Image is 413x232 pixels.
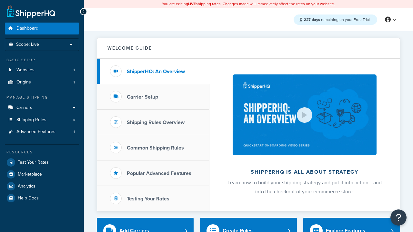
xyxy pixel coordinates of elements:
[16,26,38,31] span: Dashboard
[227,179,382,195] span: Learn how to build your shipping strategy and put it into action… and into the checkout of your e...
[16,80,31,85] span: Origins
[74,67,75,73] span: 1
[16,67,35,73] span: Websites
[5,126,79,138] li: Advanced Features
[5,64,79,76] li: Websites
[233,74,377,155] img: ShipperHQ is all about strategy
[5,64,79,76] a: Websites1
[5,157,79,168] a: Test Your Rates
[5,126,79,138] a: Advanced Features1
[18,184,35,189] span: Analytics
[74,80,75,85] span: 1
[5,76,79,88] li: Origins
[5,102,79,114] a: Carriers
[390,209,407,226] button: Open Resource Center
[16,117,46,123] span: Shipping Rules
[5,150,79,155] div: Resources
[16,129,55,135] span: Advanced Features
[18,160,49,165] span: Test Your Rates
[5,76,79,88] a: Origins1
[107,46,152,51] h2: Welcome Guide
[74,129,75,135] span: 1
[304,17,320,23] strong: 227 days
[18,172,42,177] span: Marketplace
[5,23,79,34] a: Dashboard
[127,69,185,74] h3: ShipperHQ: An Overview
[127,145,184,151] h3: Common Shipping Rules
[227,169,383,175] h2: ShipperHQ is all about strategy
[16,105,32,111] span: Carriers
[127,170,191,176] h3: Popular Advanced Features
[16,42,39,47] span: Scope: Live
[5,57,79,63] div: Basic Setup
[18,196,39,201] span: Help Docs
[5,114,79,126] a: Shipping Rules
[5,95,79,100] div: Manage Shipping
[5,169,79,180] a: Marketplace
[97,38,400,59] button: Welcome Guide
[5,180,79,192] a: Analytics
[304,17,370,23] span: remaining on your Free Trial
[5,192,79,204] a: Help Docs
[127,94,158,100] h3: Carrier Setup
[127,120,185,125] h3: Shipping Rules Overview
[188,1,196,7] b: LIVE
[127,196,169,202] h3: Testing Your Rates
